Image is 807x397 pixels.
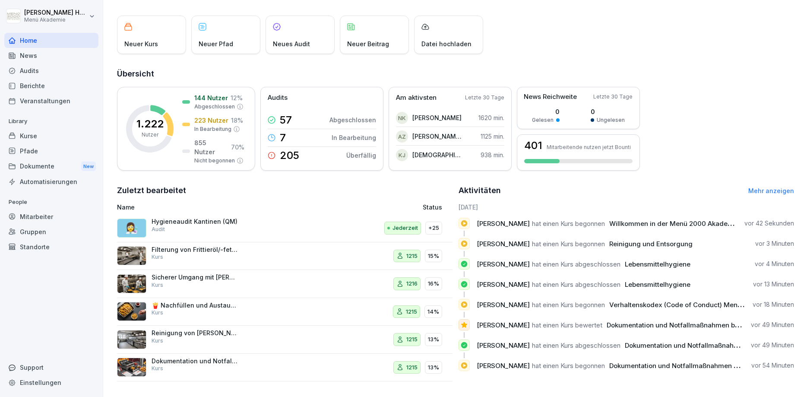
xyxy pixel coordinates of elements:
p: 👩‍🔬 [125,220,138,236]
span: [PERSON_NAME] [477,301,530,309]
p: [PERSON_NAME] Hemken [24,9,87,16]
div: New [81,162,96,172]
p: [PERSON_NAME] Zsarta [412,132,462,141]
p: Letzte 30 Tage [465,94,504,102]
div: Home [4,33,98,48]
p: Gelesen [532,116,554,124]
p: 70 % [231,143,244,152]
h2: Zuletzt bearbeitet [117,184,453,197]
span: hat einen Kurs begonnen [532,362,605,370]
p: 🍟 Nachfüllen und Austausch des Frittieröl/-fettes [152,302,238,309]
p: Neues Audit [273,39,310,48]
img: cuv45xaybhkpnu38aw8lcrqq.png [117,302,146,321]
p: Nicht begonnen [194,157,235,165]
p: Kurs [152,337,163,345]
a: Kurse [4,128,98,143]
p: 1215 [406,308,417,316]
div: AZ [396,130,408,143]
p: Datei hochladen [421,39,472,48]
p: Neuer Pfad [199,39,233,48]
p: 1620 min. [478,113,504,122]
p: News Reichweite [524,92,577,102]
p: vor 54 Minuten [751,361,794,370]
p: 1125 min. [481,132,504,141]
p: 13% [428,363,439,372]
span: hat einen Kurs abgeschlossen [532,341,620,349]
p: vor 42 Sekunden [744,219,794,228]
p: 0 [591,107,625,116]
span: Lebensmittelhygiene [625,280,690,289]
p: Audit [152,225,165,233]
span: Dokumentation und Notfallmaßnahmen bei Fritteusen [607,321,774,329]
a: News [4,48,98,63]
span: hat einen Kurs begonnen [532,240,605,248]
span: Dokumentation und Notfallmaßnahmen bei Fritteusen [625,341,792,349]
p: Kurs [152,309,163,317]
p: vor 3 Minuten [755,239,794,248]
p: Audits [268,93,288,103]
span: hat einen Kurs abgeschlossen [532,260,620,268]
span: Reinigung und Entsorgung [609,240,693,248]
a: Veranstaltungen [4,93,98,108]
p: Hygieneaudit Kantinen (QM) [152,218,238,225]
h3: 401 [524,140,542,151]
p: Abgeschlossen [194,103,235,111]
span: hat einen Kurs bewertet [532,321,602,329]
span: hat einen Kurs abgeschlossen [532,280,620,289]
p: Letzte 30 Tage [593,93,633,101]
img: oyzz4yrw5r2vs0n5ee8wihvj.png [117,274,146,293]
p: Neuer Beitrag [347,39,389,48]
div: Automatisierungen [4,174,98,189]
img: lnrteyew03wyeg2dvomajll7.png [117,246,146,265]
p: Jederzeit [392,224,418,232]
img: mfnj94a6vgl4cypi86l5ezmw.png [117,330,146,349]
p: Sicherer Umgang mit [PERSON_NAME] [152,273,238,281]
p: Abgeschlossen [329,115,376,124]
a: DokumenteNew [4,159,98,175]
p: 15% [428,252,439,260]
p: Name [117,203,327,212]
p: Nutzer [142,131,158,139]
p: 144 Nutzer [194,93,228,102]
p: People [4,195,98,209]
p: vor 49 Minuten [751,341,794,349]
p: 18 % [231,116,243,125]
p: Am aktivsten [396,93,437,103]
a: Sicherer Umgang mit [PERSON_NAME]Kurs121616% [117,270,453,298]
a: Mitarbeiter [4,209,98,224]
p: [PERSON_NAME] [412,113,462,122]
p: 0 [532,107,560,116]
a: Standorte [4,239,98,254]
p: 938 min. [481,150,504,159]
a: Reinigung von [PERSON_NAME] und DunstabzugshaubenKurs121513% [117,326,453,354]
p: 1.222 [136,119,164,129]
span: [PERSON_NAME] [477,280,530,289]
div: Einstellungen [4,375,98,390]
p: 1215 [406,363,418,372]
p: 13% [428,335,439,344]
span: [PERSON_NAME] [477,260,530,268]
p: Dokumentation und Notfallmaßnahmen bei Fritteusen [152,357,238,365]
a: Dokumentation und Notfallmaßnahmen bei FritteusenKurs121513% [117,354,453,382]
p: [DEMOGRAPHIC_DATA][PERSON_NAME] [412,150,462,159]
span: Lebensmittelhygiene [625,260,690,268]
h2: Aktivitäten [459,184,501,197]
a: Filterung von Frittieröl/-fett - STANDARD ohne VitoKurs121515% [117,242,453,270]
span: [PERSON_NAME] [477,321,530,329]
p: Überfällig [346,151,376,160]
p: Kurs [152,253,163,261]
div: Dokumente [4,159,98,175]
p: Kurs [152,281,163,289]
a: Pfade [4,143,98,159]
a: Gruppen [4,224,98,239]
p: 1216 [406,279,418,288]
p: vor 18 Minuten [753,300,794,309]
p: 1215 [406,335,418,344]
h6: [DATE] [459,203,794,212]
